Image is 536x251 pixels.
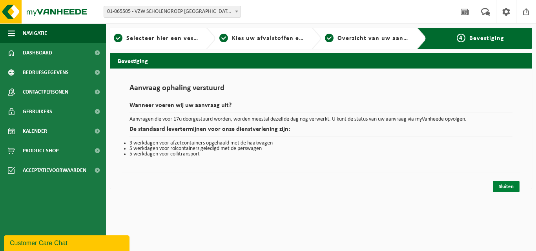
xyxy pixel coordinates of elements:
[23,102,52,121] span: Gebruikers
[23,121,47,141] span: Kalender
[114,34,122,42] span: 1
[129,152,512,157] li: 5 werkdagen voor collitransport
[129,146,512,152] li: 5 werkdagen voor rolcontainers geledigd met de perswagen
[129,117,512,122] p: Aanvragen die voor 17u doorgestuurd worden, worden meestal dezelfde dag nog verwerkt. U kunt de s...
[104,6,241,18] span: 01-065505 - VZW SCHOLENGROEP SINT-MICHIEL - CAMPUS KLEIN SEMINARIE - VABI - ROESELARE
[129,84,512,96] h1: Aanvraag ophaling verstuurd
[325,34,411,43] a: 3Overzicht van uw aanvraag
[469,35,504,42] span: Bevestiging
[126,35,211,42] span: Selecteer hier een vestiging
[4,234,131,251] iframe: chat widget
[23,161,86,180] span: Acceptatievoorwaarden
[23,82,68,102] span: Contactpersonen
[219,34,228,42] span: 2
[219,34,305,43] a: 2Kies uw afvalstoffen en recipiënten
[23,63,69,82] span: Bedrijfsgegevens
[129,126,512,137] h2: De standaard levertermijnen voor onze dienstverlening zijn:
[23,43,52,63] span: Dashboard
[23,141,58,161] span: Product Shop
[337,35,420,42] span: Overzicht van uw aanvraag
[232,35,340,42] span: Kies uw afvalstoffen en recipiënten
[104,6,241,17] span: 01-065505 - VZW SCHOLENGROEP SINT-MICHIEL - CAMPUS KLEIN SEMINARIE - VABI - ROESELARE
[23,23,47,43] span: Navigatie
[457,34,465,42] span: 4
[110,53,532,68] h2: Bevestiging
[129,102,512,113] h2: Wanneer voeren wij uw aanvraag uit?
[114,34,200,43] a: 1Selecteer hier een vestiging
[325,34,334,42] span: 3
[129,141,512,146] li: 3 werkdagen voor afzetcontainers opgehaald met de haakwagen
[493,181,520,192] a: Sluiten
